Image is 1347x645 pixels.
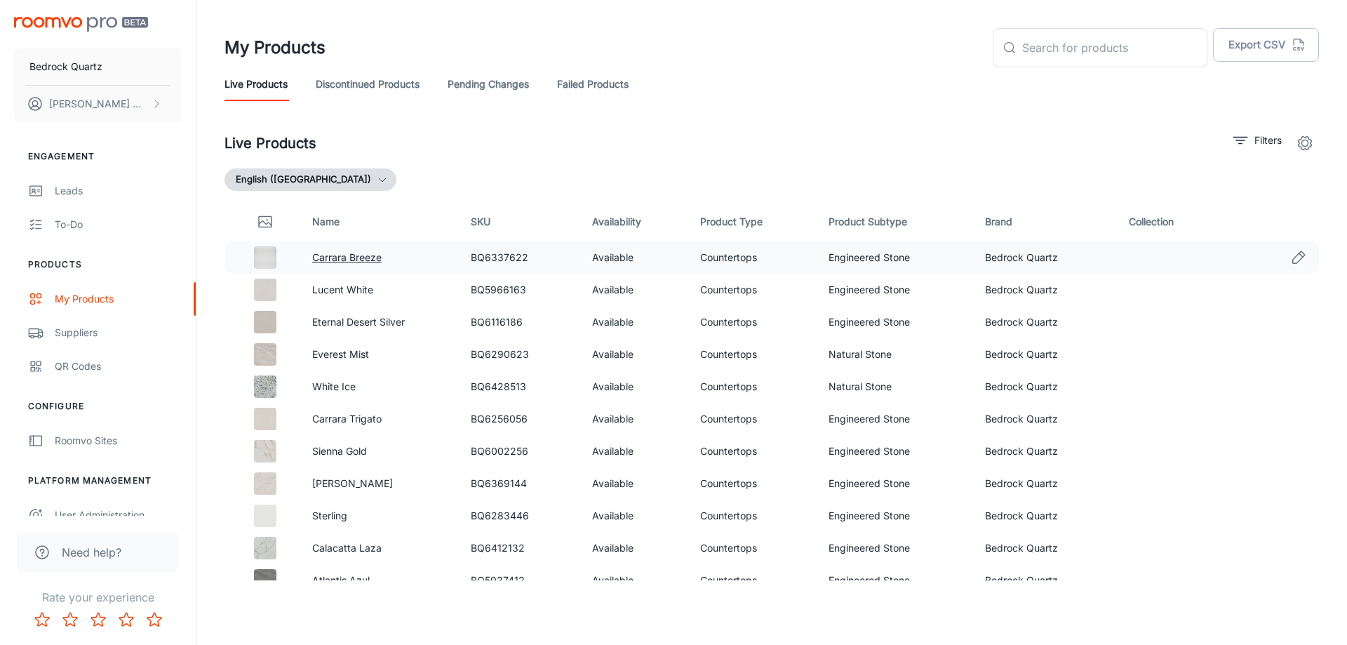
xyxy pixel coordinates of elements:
[312,510,347,521] a: Sterling
[1230,129,1285,152] button: filter
[817,306,974,338] td: Engineered Stone
[224,35,326,60] h1: My Products
[460,202,582,241] th: SKU
[312,284,373,295] a: Lucent White
[84,606,112,634] button: Rate 3 star
[689,274,817,306] td: Countertops
[974,338,1118,371] td: Bedrock Quartz
[1022,28,1207,67] input: Search for products
[55,507,182,523] div: User Administration
[581,371,689,403] td: Available
[140,606,168,634] button: Rate 5 star
[56,606,84,634] button: Rate 2 star
[581,306,689,338] td: Available
[1254,133,1282,148] p: Filters
[581,467,689,500] td: Available
[312,413,382,425] a: Carrara Trigato
[974,532,1118,564] td: Bedrock Quartz
[224,67,288,101] a: Live Products
[817,202,974,241] th: Product Subtype
[974,467,1118,500] td: Bedrock Quartz
[581,403,689,435] td: Available
[460,338,582,371] td: BQ6290623
[689,500,817,532] td: Countertops
[1213,28,1319,62] button: Export CSV
[14,17,148,32] img: Roomvo PRO Beta
[974,500,1118,532] td: Bedrock Quartz
[11,589,185,606] p: Rate your experience
[581,532,689,564] td: Available
[312,251,382,263] a: Carrara Breeze
[112,606,140,634] button: Rate 4 star
[581,274,689,306] td: Available
[974,241,1118,274] td: Bedrock Quartz
[817,241,974,274] td: Engineered Stone
[974,202,1118,241] th: Brand
[817,403,974,435] td: Engineered Stone
[689,564,817,597] td: Countertops
[974,274,1118,306] td: Bedrock Quartz
[460,532,582,564] td: BQ6412132
[557,67,629,101] a: Failed Products
[581,564,689,597] td: Available
[55,183,182,199] div: Leads
[301,202,460,241] th: Name
[581,338,689,371] td: Available
[689,241,817,274] td: Countertops
[689,435,817,467] td: Countertops
[312,542,382,554] a: Calacatta Laza
[460,274,582,306] td: BQ5966163
[689,467,817,500] td: Countertops
[460,500,582,532] td: BQ6283446
[55,291,182,307] div: My Products
[312,477,393,489] a: [PERSON_NAME]
[460,403,582,435] td: BQ6256056
[689,338,817,371] td: Countertops
[974,371,1118,403] td: Bedrock Quartz
[224,168,396,191] button: English ([GEOGRAPHIC_DATA])
[974,306,1118,338] td: Bedrock Quartz
[312,574,370,586] a: Atlantis Azul
[974,564,1118,597] td: Bedrock Quartz
[312,445,367,457] a: Sienna Gold
[460,467,582,500] td: BQ6369144
[55,325,182,340] div: Suppliers
[14,86,182,122] button: [PERSON_NAME] Quartz
[460,371,582,403] td: BQ6428513
[1118,202,1228,241] th: Collection
[974,403,1118,435] td: Bedrock Quartz
[1291,129,1319,157] button: settings
[689,403,817,435] td: Countertops
[14,48,182,85] button: Bedrock Quartz
[312,380,356,392] a: White Ice
[55,433,182,448] div: Roomvo Sites
[460,241,582,274] td: BQ6337622
[316,67,420,101] a: Discontinued Products
[581,500,689,532] td: Available
[817,500,974,532] td: Engineered Stone
[581,202,689,241] th: Availability
[581,241,689,274] td: Available
[689,202,817,241] th: Product Type
[312,348,369,360] a: Everest Mist
[28,606,56,634] button: Rate 1 star
[817,467,974,500] td: Engineered Stone
[817,435,974,467] td: Engineered Stone
[448,67,529,101] a: Pending Changes
[689,532,817,564] td: Countertops
[55,359,182,374] div: QR Codes
[55,217,182,232] div: To-do
[581,435,689,467] td: Available
[257,213,274,230] svg: Thumbnail
[817,338,974,371] td: Natural Stone
[817,371,974,403] td: Natural Stone
[817,532,974,564] td: Engineered Stone
[49,96,148,112] p: [PERSON_NAME] Quartz
[689,371,817,403] td: Countertops
[974,435,1118,467] td: Bedrock Quartz
[460,306,582,338] td: BQ6116186
[817,564,974,597] td: Engineered Stone
[312,316,405,328] a: Eternal Desert Silver
[460,435,582,467] td: BQ6002256
[460,564,582,597] td: BQ5937412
